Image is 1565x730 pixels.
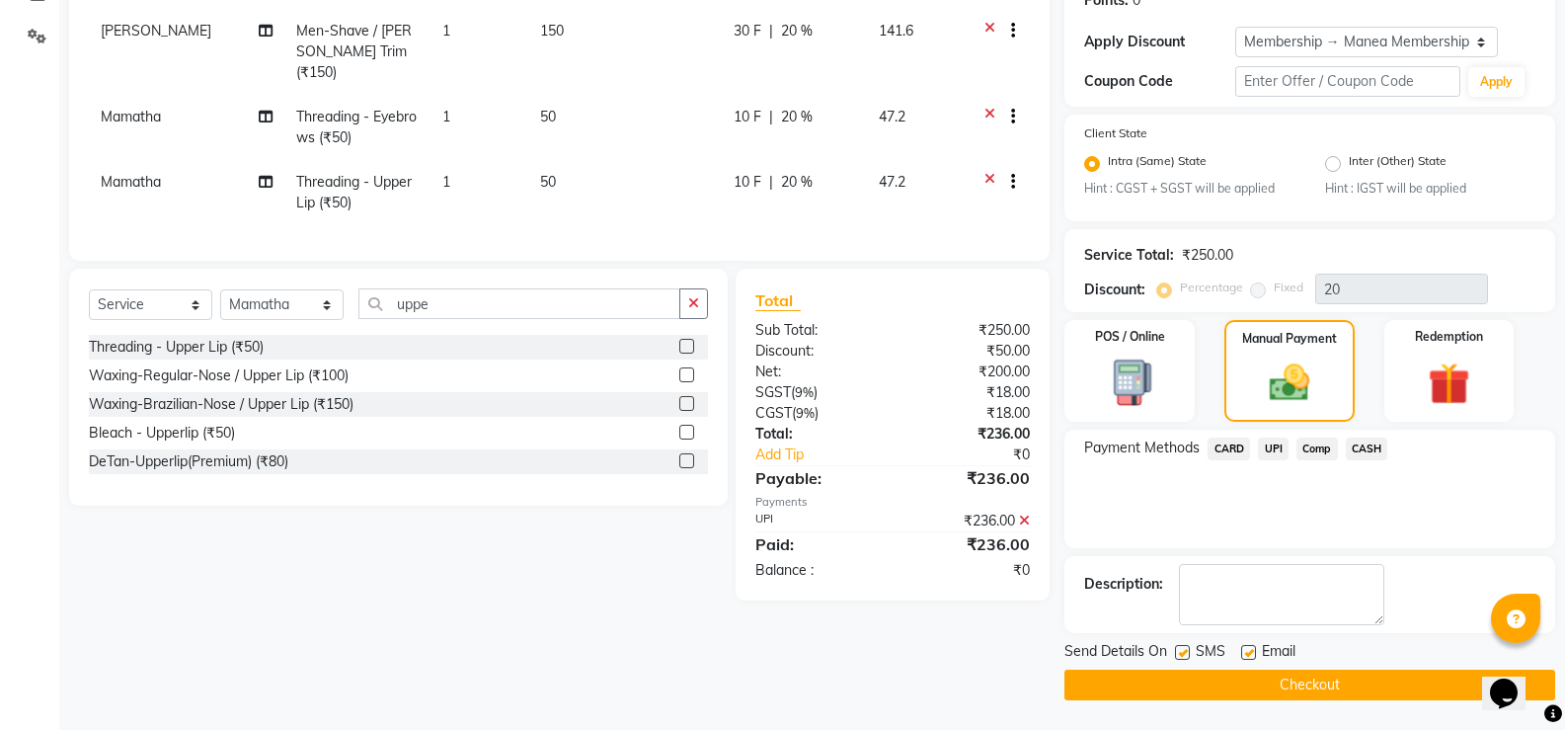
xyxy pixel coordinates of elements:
[741,320,893,341] div: Sub Total:
[1180,279,1243,296] label: Percentage
[1064,670,1555,700] button: Checkout
[893,341,1045,362] div: ₹50.00
[1415,358,1483,410] img: _gift.svg
[89,423,235,444] div: Bleach - Upperlip (₹50)
[1482,651,1545,710] iframe: chat widget
[1296,438,1338,460] span: Comp
[296,22,412,81] span: Men-Shave / [PERSON_NAME] Trim (₹150)
[101,22,211,40] span: [PERSON_NAME]
[893,466,1045,490] div: ₹236.00
[1235,66,1460,97] input: Enter Offer / Coupon Code
[741,362,893,382] div: Net:
[1274,279,1303,296] label: Fixed
[769,21,773,41] span: |
[741,532,893,556] div: Paid:
[893,511,1045,531] div: ₹236.00
[1325,180,1535,198] small: Hint : IGST will be applied
[781,172,813,193] span: 20 %
[734,172,761,193] span: 10 F
[1208,438,1250,460] span: CARD
[795,384,814,400] span: 9%
[1346,438,1388,460] span: CASH
[769,107,773,127] span: |
[442,173,450,191] span: 1
[741,424,893,445] div: Total:
[101,108,161,125] span: Mamatha
[540,173,556,191] span: 50
[755,383,791,401] span: SGST
[442,22,450,40] span: 1
[89,451,288,472] div: DeTan-Upperlip(Premium) (₹80)
[1415,328,1483,346] label: Redemption
[918,445,1045,465] div: ₹0
[89,394,353,415] div: Waxing-Brazilian-Nose / Upper Lip (₹150)
[296,173,412,211] span: Threading - Upper Lip (₹50)
[89,337,264,358] div: Threading - Upper Lip (₹50)
[879,22,913,40] span: 141.6
[1084,180,1294,198] small: Hint : CGST + SGST will be applied
[540,108,556,125] span: 50
[1095,328,1165,346] label: POS / Online
[1257,360,1322,406] img: _cash.svg
[769,172,773,193] span: |
[741,403,893,424] div: ( )
[540,22,564,40] span: 150
[1084,574,1163,595] div: Description:
[893,403,1045,424] div: ₹18.00
[781,107,813,127] span: 20 %
[796,405,815,421] span: 9%
[1084,32,1234,52] div: Apply Discount
[741,560,893,581] div: Balance :
[1084,245,1174,266] div: Service Total:
[1468,67,1525,97] button: Apply
[741,445,918,465] a: Add Tip
[1349,152,1447,176] label: Inter (Other) State
[442,108,450,125] span: 1
[893,320,1045,341] div: ₹250.00
[741,341,893,362] div: Discount:
[893,560,1045,581] div: ₹0
[741,466,893,490] div: Payable:
[1258,438,1289,460] span: UPI
[89,365,349,386] div: Waxing-Regular-Nose / Upper Lip (₹100)
[1108,152,1207,176] label: Intra (Same) State
[1084,280,1145,300] div: Discount:
[755,494,1030,511] div: Payments
[755,290,801,311] span: Total
[358,288,680,319] input: Search or Scan
[781,21,813,41] span: 20 %
[879,173,905,191] span: 47.2
[1084,438,1200,458] span: Payment Methods
[879,108,905,125] span: 47.2
[1242,330,1337,348] label: Manual Payment
[1084,71,1234,92] div: Coupon Code
[893,532,1045,556] div: ₹236.00
[1084,124,1147,142] label: Client State
[1196,641,1225,666] span: SMS
[101,173,161,191] span: Mamatha
[741,382,893,403] div: ( )
[734,21,761,41] span: 30 F
[893,424,1045,445] div: ₹236.00
[734,107,761,127] span: 10 F
[755,404,792,422] span: CGST
[1064,641,1167,666] span: Send Details On
[1096,358,1164,408] img: _pos-terminal.svg
[893,362,1045,382] div: ₹200.00
[893,382,1045,403] div: ₹18.00
[1182,245,1233,266] div: ₹250.00
[741,511,893,531] div: UPI
[1262,641,1295,666] span: Email
[296,108,417,146] span: Threading - Eyebrows (₹50)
